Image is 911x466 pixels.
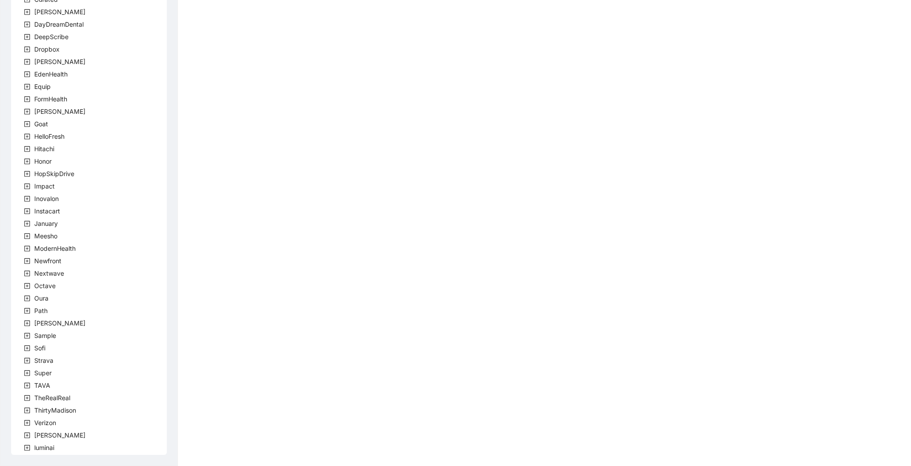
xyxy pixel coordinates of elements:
[32,330,58,341] span: Sample
[32,405,78,416] span: ThirtyMadison
[24,158,30,165] span: plus-square
[32,119,50,129] span: Goat
[34,207,60,215] span: Instacart
[24,84,30,90] span: plus-square
[32,169,76,179] span: HopSkipDrive
[32,181,56,192] span: Impact
[34,95,67,103] span: FormHealth
[24,196,30,202] span: plus-square
[32,32,70,42] span: DeepScribe
[32,94,69,104] span: FormHealth
[32,231,59,241] span: Meesho
[32,430,87,441] span: Virta
[34,220,58,227] span: January
[34,70,68,78] span: EdenHealth
[24,121,30,127] span: plus-square
[32,106,87,117] span: Garner
[32,380,52,391] span: TAVA
[34,20,84,28] span: DayDreamDental
[34,120,48,128] span: Goat
[32,268,66,279] span: Nextwave
[34,282,56,289] span: Octave
[32,293,50,304] span: Oura
[24,382,30,389] span: plus-square
[34,294,48,302] span: Oura
[32,393,72,403] span: TheRealReal
[24,208,30,214] span: plus-square
[34,45,60,53] span: Dropbox
[32,256,63,266] span: Newfront
[34,369,52,377] span: Super
[34,257,61,265] span: Newfront
[32,355,55,366] span: Strava
[24,407,30,414] span: plus-square
[34,245,76,252] span: ModernHealth
[24,96,30,102] span: plus-square
[32,144,56,154] span: Hitachi
[24,171,30,177] span: plus-square
[32,281,57,291] span: Octave
[32,56,87,67] span: Earnest
[24,370,30,376] span: plus-square
[32,305,49,316] span: Path
[34,394,70,402] span: TheRealReal
[32,81,52,92] span: Equip
[24,345,30,351] span: plus-square
[32,418,58,428] span: Verizon
[24,46,30,52] span: plus-square
[34,33,69,40] span: DeepScribe
[24,59,30,65] span: plus-square
[34,307,48,314] span: Path
[32,243,77,254] span: ModernHealth
[32,69,69,80] span: EdenHealth
[24,333,30,339] span: plus-square
[24,445,30,451] span: plus-square
[34,58,85,65] span: [PERSON_NAME]
[34,170,74,177] span: HopSkipDrive
[34,157,52,165] span: Honor
[34,444,54,451] span: luminai
[34,133,64,140] span: HelloFresh
[32,442,56,453] span: luminai
[32,7,87,17] span: Darby
[24,233,30,239] span: plus-square
[32,44,61,55] span: Dropbox
[34,332,56,339] span: Sample
[24,21,30,28] span: plus-square
[24,295,30,301] span: plus-square
[34,269,64,277] span: Nextwave
[24,358,30,364] span: plus-square
[34,344,45,352] span: Sofi
[32,131,66,142] span: HelloFresh
[32,206,62,217] span: Instacart
[32,156,53,167] span: Honor
[32,193,60,204] span: Inovalon
[32,318,87,329] span: Rothman
[24,9,30,15] span: plus-square
[34,108,85,115] span: [PERSON_NAME]
[32,218,60,229] span: January
[24,420,30,426] span: plus-square
[34,319,85,327] span: [PERSON_NAME]
[32,343,47,354] span: Sofi
[24,308,30,314] span: plus-square
[34,83,51,90] span: Equip
[34,145,54,153] span: Hitachi
[24,133,30,140] span: plus-square
[24,283,30,289] span: plus-square
[34,182,55,190] span: Impact
[34,419,56,426] span: Verizon
[24,270,30,277] span: plus-square
[24,183,30,189] span: plus-square
[24,432,30,438] span: plus-square
[32,368,53,378] span: Super
[34,357,53,364] span: Strava
[24,221,30,227] span: plus-square
[34,406,76,414] span: ThirtyMadison
[24,320,30,326] span: plus-square
[24,258,30,264] span: plus-square
[34,382,50,389] span: TAVA
[24,34,30,40] span: plus-square
[34,195,59,202] span: Inovalon
[34,232,57,240] span: Meesho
